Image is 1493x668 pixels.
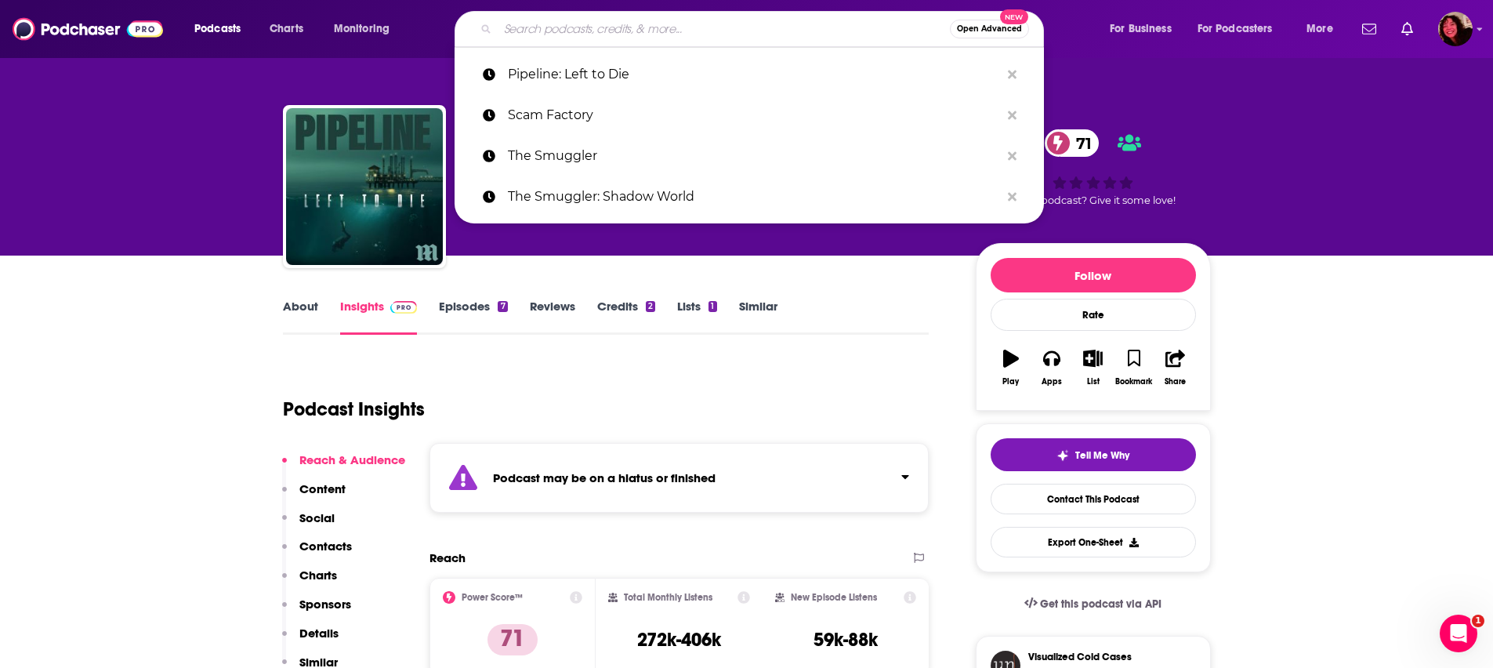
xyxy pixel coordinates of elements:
span: Podcasts [194,18,241,40]
div: Play [1002,377,1019,387]
h2: New Episode Listens [791,592,877,603]
span: Logged in as Kathryn-Musilek [1438,12,1473,46]
p: Scam Factory [508,95,1000,136]
p: Social [299,510,335,525]
button: Content [282,481,346,510]
p: Charts [299,568,337,583]
span: More [1306,18,1333,40]
button: open menu [1296,16,1353,42]
p: The Smuggler [508,136,1000,176]
button: Export One-Sheet [991,527,1196,557]
p: Contacts [299,539,352,554]
h3: Visualized Cold Cases [1028,651,1132,663]
button: Charts [282,568,337,597]
h2: Reach [429,550,466,565]
button: Open AdvancedNew [950,20,1029,38]
h3: 272k-406k [637,628,721,652]
button: Details [282,626,339,655]
img: User Profile [1438,12,1473,46]
h1: Podcast Insights [283,398,425,421]
div: Search podcasts, credits, & more... [469,11,1059,47]
button: open menu [1187,16,1296,42]
div: Rate [991,299,1196,331]
button: tell me why sparkleTell Me Why [991,438,1196,471]
button: Show profile menu [1438,12,1473,46]
img: Podchaser Pro [390,301,418,314]
h3: 59k-88k [814,628,878,652]
p: The Smuggler: Shadow World [508,176,1000,217]
a: Show notifications dropdown [1395,16,1419,42]
a: The Smuggler [455,136,1044,176]
a: Charts [259,16,313,42]
span: New [1000,9,1028,24]
input: Search podcasts, credits, & more... [498,16,950,42]
div: List [1087,377,1100,387]
h2: Power Score™ [462,592,523,603]
span: Good podcast? Give it some love! [1011,194,1176,206]
button: Sponsors [282,597,351,626]
p: Details [299,626,339,641]
iframe: Intercom live chat [1440,615,1477,652]
button: Share [1154,339,1195,396]
button: open menu [323,16,410,42]
p: Reach & Audience [299,452,405,467]
button: open menu [183,16,261,42]
a: InsightsPodchaser Pro [340,299,418,335]
button: Apps [1031,339,1072,396]
button: open menu [1099,16,1191,42]
div: 2 [646,301,655,312]
span: Tell Me Why [1075,449,1129,462]
span: 71 [1060,129,1100,157]
div: Bookmark [1115,377,1152,387]
a: Scam Factory [455,95,1044,136]
div: Apps [1042,377,1062,387]
p: 71 [487,624,538,655]
button: Play [991,339,1031,396]
button: Reach & Audience [282,452,405,481]
a: Similar [739,299,777,335]
a: Episodes7 [439,299,507,335]
img: Pipeline [286,108,443,265]
h2: Total Monthly Listens [624,592,712,603]
div: 71Good podcast? Give it some love! [976,119,1211,216]
a: 71 [1045,129,1100,157]
img: Podchaser - Follow, Share and Rate Podcasts [13,14,163,44]
a: Show notifications dropdown [1356,16,1382,42]
span: Charts [270,18,303,40]
a: Reviews [530,299,575,335]
div: 7 [498,301,507,312]
a: Contact This Podcast [991,484,1196,514]
span: Monitoring [334,18,390,40]
img: tell me why sparkle [1056,449,1069,462]
a: Get this podcast via API [1012,585,1175,623]
button: List [1072,339,1113,396]
p: Pipeline: Left to Die [508,54,1000,95]
span: 1 [1472,615,1484,627]
a: The Smuggler: Shadow World [455,176,1044,217]
button: Social [282,510,335,539]
span: Get this podcast via API [1040,597,1161,611]
button: Follow [991,258,1196,292]
span: Open Advanced [957,25,1022,33]
a: Credits2 [597,299,655,335]
a: Pipeline: Left to Die [455,54,1044,95]
a: Lists1 [677,299,716,335]
p: Sponsors [299,597,351,612]
button: Contacts [282,539,352,568]
div: Share [1165,377,1186,387]
span: For Podcasters [1198,18,1273,40]
button: Bookmark [1114,339,1154,396]
a: About [283,299,318,335]
p: Content [299,481,346,496]
section: Click to expand status details [429,443,930,513]
strong: Podcast may be on a hiatus or finished [493,470,716,485]
span: For Business [1110,18,1172,40]
div: 1 [708,301,716,312]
